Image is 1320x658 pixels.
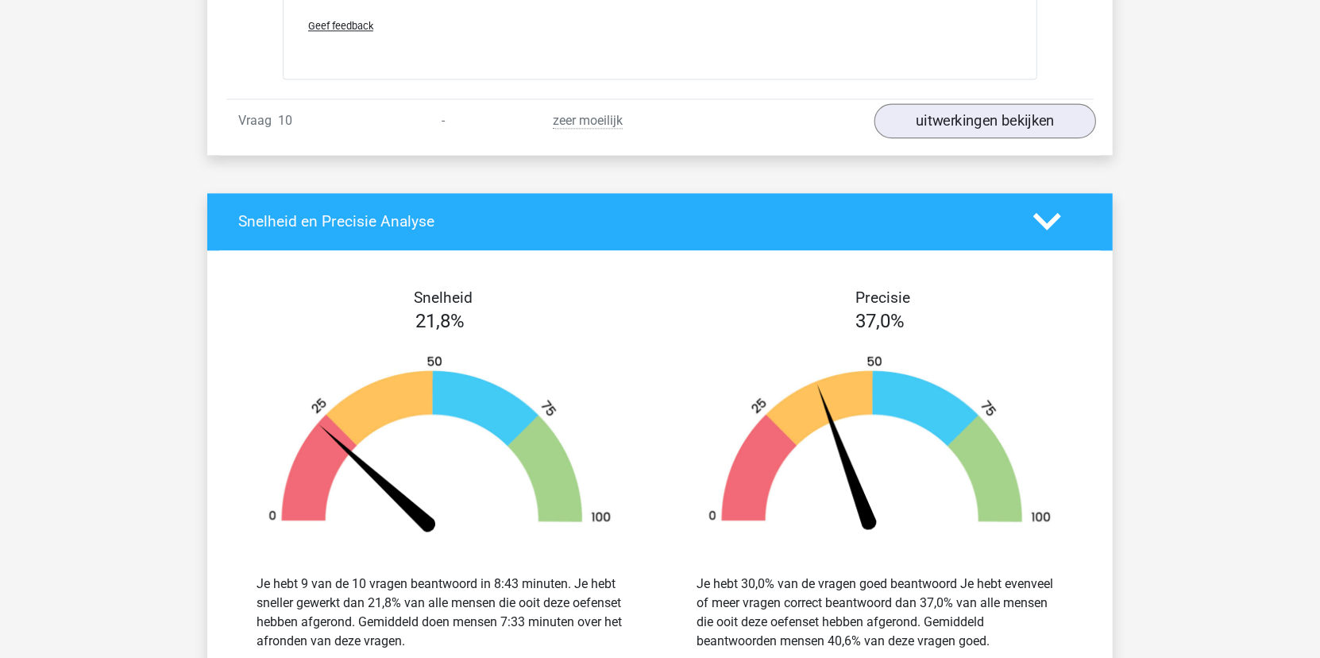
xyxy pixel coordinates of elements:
[238,288,648,307] h4: Snelheid
[244,354,636,536] img: 22.a52c633a1487.png
[238,111,278,130] span: Vraag
[238,212,1009,230] h4: Snelheid en Precisie Analyse
[874,103,1096,138] a: uitwerkingen bekijken
[308,20,373,32] span: Geef feedback
[415,310,465,332] span: 21,8%
[257,575,623,651] div: Je hebt 9 van de 10 vragen beantwoord in 8:43 minuten. Je hebt sneller gewerkt dan 21,8% van alle...
[697,575,1063,651] div: Je hebt 30,0% van de vragen goed beantwoord Je hebt evenveel of meer vragen correct beantwoord da...
[684,354,1076,536] img: 37.6954ec9c0e6e.png
[855,310,905,332] span: 37,0%
[371,111,515,130] div: -
[678,288,1088,307] h4: Precisie
[553,113,623,129] span: zeer moeilijk
[278,113,292,128] span: 10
